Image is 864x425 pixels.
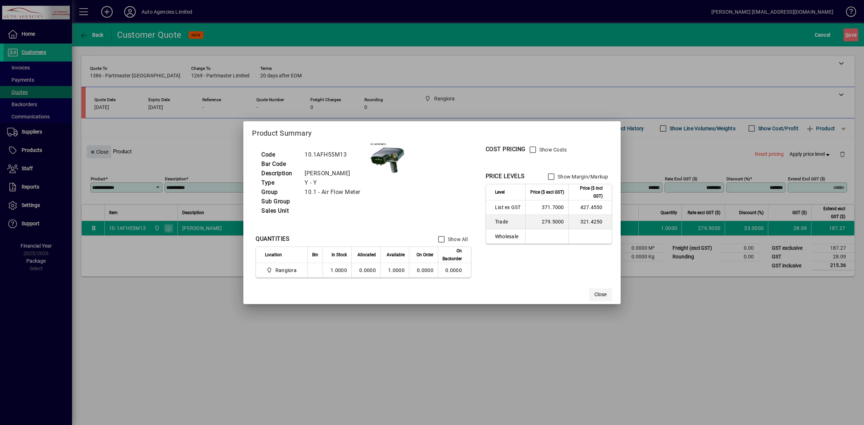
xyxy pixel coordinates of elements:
label: Show Costs [538,146,567,153]
span: Price ($ incl GST) [573,184,603,200]
div: QUANTITIES [256,235,289,243]
button: Close [589,288,612,301]
label: Show All [446,236,468,243]
td: 1.0000 [323,263,351,277]
div: COST PRICING [486,145,526,154]
span: Price ($ excl GST) [530,188,564,196]
div: PRICE LEVELS [486,172,525,181]
td: Bar Code [258,159,301,169]
td: Y - Y [301,178,369,187]
span: 0.0000 [417,267,433,273]
td: [PERSON_NAME] [301,169,369,178]
td: Code [258,150,301,159]
span: Close [594,291,607,298]
span: Rangiora [275,267,297,274]
td: 427.4550 [568,200,612,215]
td: Description [258,169,301,178]
td: 321.4250 [568,215,612,229]
span: Location [265,251,282,259]
td: Type [258,178,301,187]
td: 0.0000 [438,263,471,277]
span: Trade [495,218,521,225]
td: Sales Unit [258,206,301,216]
span: Bin [312,251,318,259]
td: 10.1 - Air Flow Meter [301,187,369,197]
td: Group [258,187,301,197]
td: 0.0000 [351,263,380,277]
span: Level [495,188,505,196]
span: On Backorder [442,247,462,263]
span: List ex GST [495,204,521,211]
td: 279.5000 [525,215,568,229]
h2: Product Summary [243,121,620,142]
img: contain [369,143,405,175]
td: Sub Group [258,197,301,206]
span: Wholesale [495,233,521,240]
span: Allocated [357,251,376,259]
td: 10.1AFH55M13 [301,150,369,159]
td: 371.7000 [525,200,568,215]
span: Rangiora [265,266,300,275]
label: Show Margin/Markup [556,173,608,180]
span: Available [387,251,405,259]
span: In Stock [332,251,347,259]
span: On Order [417,251,433,259]
td: 1.0000 [380,263,409,277]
